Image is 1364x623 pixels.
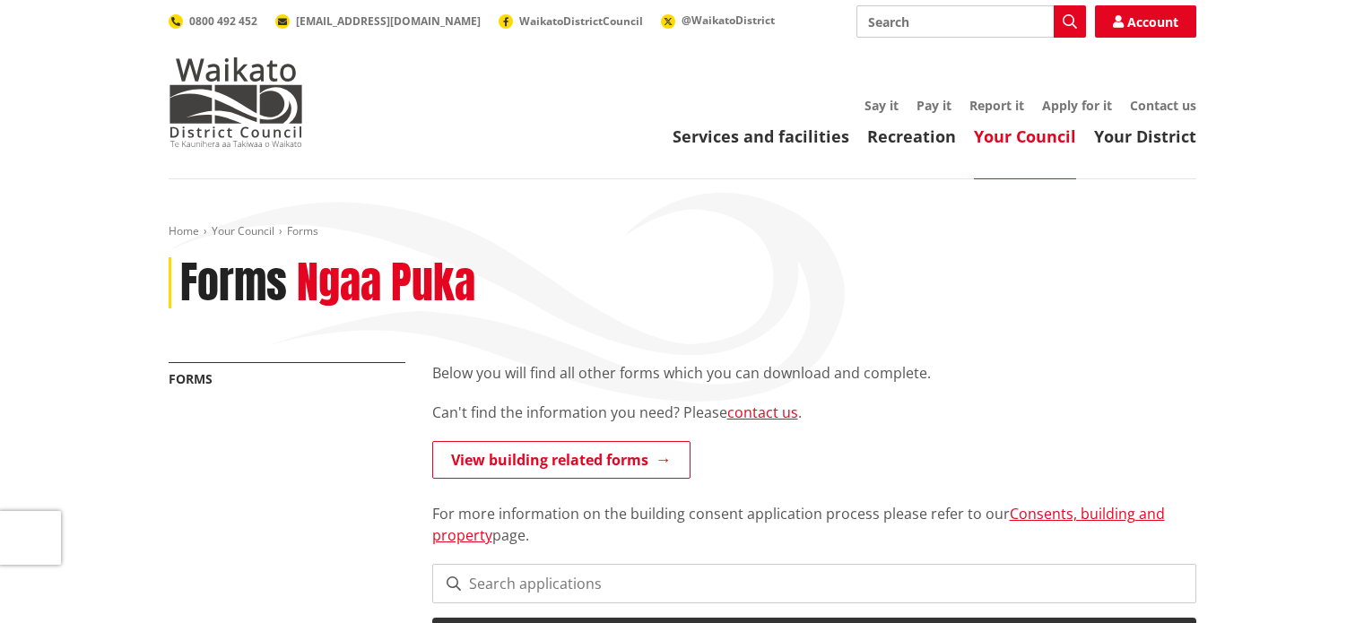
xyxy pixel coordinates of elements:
[432,481,1196,546] p: For more information on the building consent application process please refer to our page.
[867,125,956,147] a: Recreation
[432,402,1196,423] p: Can't find the information you need? Please .
[432,362,1196,384] p: Below you will find all other forms which you can download and complete.
[212,223,274,238] a: Your Council
[297,257,475,309] h2: Ngaa Puka
[180,257,287,309] h1: Forms
[1094,125,1196,147] a: Your District
[499,13,643,29] a: WaikatoDistrictCouncil
[969,97,1024,114] a: Report it
[864,97,899,114] a: Say it
[519,13,643,29] span: WaikatoDistrictCouncil
[275,13,481,29] a: [EMAIL_ADDRESS][DOMAIN_NAME]
[917,97,951,114] a: Pay it
[682,13,775,28] span: @WaikatoDistrict
[287,223,318,238] span: Forms
[1130,97,1196,114] a: Contact us
[727,402,798,422] a: contact us
[661,13,775,28] a: @WaikatoDistrict
[974,125,1076,147] a: Your Council
[169,13,257,29] a: 0800 492 452
[189,13,257,29] span: 0800 492 452
[296,13,481,29] span: [EMAIL_ADDRESS][DOMAIN_NAME]
[169,57,303,147] img: Waikato District Council - Te Kaunihera aa Takiwaa o Waikato
[432,441,691,479] a: View building related forms
[432,504,1165,545] a: Consents, building and property
[1095,5,1196,38] a: Account
[1042,97,1112,114] a: Apply for it
[432,564,1196,603] input: Search applications
[169,370,213,387] a: Forms
[856,5,1086,38] input: Search input
[169,224,1196,239] nav: breadcrumb
[169,223,199,238] a: Home
[673,125,849,147] a: Services and facilities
